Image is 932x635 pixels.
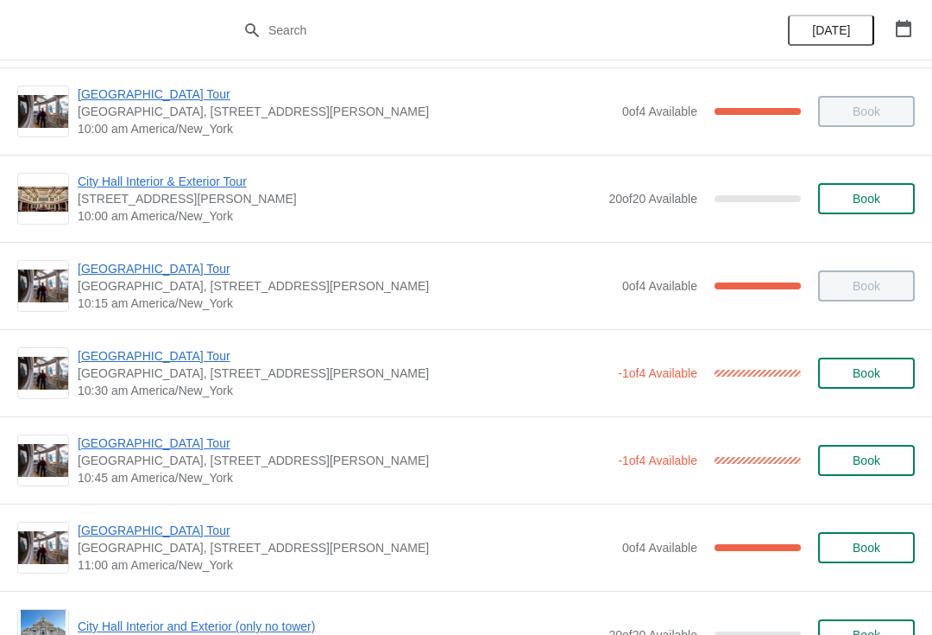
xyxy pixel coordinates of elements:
span: -1 of 4 Available [618,366,697,380]
span: Book [853,454,880,467]
span: Book [853,366,880,380]
span: 0 of 4 Available [622,279,697,293]
span: 20 of 20 Available [608,192,697,206]
span: -1 of 4 Available [618,454,697,467]
img: City Hall Tower Tour | City Hall Visitor Center, 1400 John F Kennedy Boulevard Suite 121, Philade... [18,444,68,478]
span: [GEOGRAPHIC_DATA], [STREET_ADDRESS][PERSON_NAME] [78,103,614,120]
input: Search [268,15,699,46]
span: [DATE] [812,23,850,37]
span: 10:30 am America/New_York [78,382,609,399]
span: Book [853,541,880,555]
button: Book [818,358,915,389]
span: [GEOGRAPHIC_DATA], [STREET_ADDRESS][PERSON_NAME] [78,452,609,469]
span: [GEOGRAPHIC_DATA], [STREET_ADDRESS][PERSON_NAME] [78,539,614,556]
button: Book [818,183,915,214]
span: [GEOGRAPHIC_DATA], [STREET_ADDRESS][PERSON_NAME] [78,365,609,382]
span: Book [853,192,880,206]
span: 10:00 am America/New_York [78,120,614,137]
span: [GEOGRAPHIC_DATA] Tour [78,522,614,539]
span: City Hall Interior & Exterior Tour [78,173,600,190]
span: 0 of 4 Available [622,105,697,118]
button: [DATE] [788,15,874,46]
img: City Hall Tower Tour | City Hall Visitor Center, 1400 John F Kennedy Boulevard Suite 121, Philade... [18,531,68,565]
span: 0 of 4 Available [622,541,697,555]
button: Book [818,445,915,476]
span: 10:45 am America/New_York [78,469,609,486]
span: [GEOGRAPHIC_DATA] Tour [78,347,609,365]
img: City Hall Tower Tour | City Hall Visitor Center, 1400 John F Kennedy Boulevard Suite 121, Philade... [18,95,68,129]
img: City Hall Interior & Exterior Tour | 1400 John F Kennedy Boulevard, Suite 121, Philadelphia, PA, ... [18,187,68,212]
span: 10:00 am America/New_York [78,207,600,225]
span: [STREET_ADDRESS][PERSON_NAME] [78,190,600,207]
span: [GEOGRAPHIC_DATA] Tour [78,435,609,452]
span: [GEOGRAPHIC_DATA], [STREET_ADDRESS][PERSON_NAME] [78,277,614,295]
img: City Hall Tower Tour | City Hall Visitor Center, 1400 John F Kennedy Boulevard Suite 121, Philade... [18,357,68,391]
span: 11:00 am America/New_York [78,556,614,574]
span: 10:15 am America/New_York [78,295,614,312]
button: Book [818,532,915,563]
img: City Hall Tower Tour | City Hall Visitor Center, 1400 John F Kennedy Boulevard Suite 121, Philade... [18,270,68,303]
span: [GEOGRAPHIC_DATA] Tour [78,260,614,277]
span: [GEOGRAPHIC_DATA] Tour [78,86,614,103]
span: City Hall Interior and Exterior (only no tower) [78,618,600,635]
